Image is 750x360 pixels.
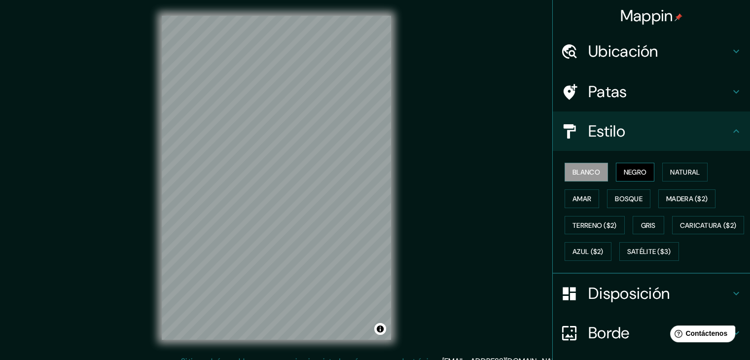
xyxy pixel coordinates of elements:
font: Amar [572,194,591,203]
font: Azul ($2) [572,248,604,256]
div: Disposición [553,274,750,313]
button: Activar o desactivar atribución [374,323,386,335]
font: Patas [588,81,627,102]
button: Terreno ($2) [565,216,625,235]
font: Borde [588,323,630,343]
font: Ubicación [588,41,658,62]
div: Patas [553,72,750,111]
button: Negro [616,163,655,181]
div: Borde [553,313,750,353]
font: Mappin [620,5,673,26]
div: Estilo [553,111,750,151]
button: Natural [662,163,708,181]
button: Caricatura ($2) [672,216,745,235]
button: Madera ($2) [658,189,715,208]
font: Caricatura ($2) [680,221,737,230]
div: Ubicación [553,32,750,71]
font: Terreno ($2) [572,221,617,230]
img: pin-icon.png [675,13,682,21]
iframe: Lanzador de widgets de ayuda [662,322,739,349]
font: Gris [641,221,656,230]
button: Bosque [607,189,650,208]
font: Disposición [588,283,670,304]
button: Blanco [565,163,608,181]
font: Madera ($2) [666,194,708,203]
button: Amar [565,189,599,208]
button: Gris [633,216,664,235]
font: Bosque [615,194,643,203]
font: Satélite ($3) [627,248,671,256]
button: Azul ($2) [565,242,611,261]
canvas: Mapa [162,16,391,340]
button: Satélite ($3) [619,242,679,261]
font: Natural [670,168,700,177]
font: Blanco [572,168,600,177]
font: Negro [624,168,647,177]
font: Estilo [588,121,625,142]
